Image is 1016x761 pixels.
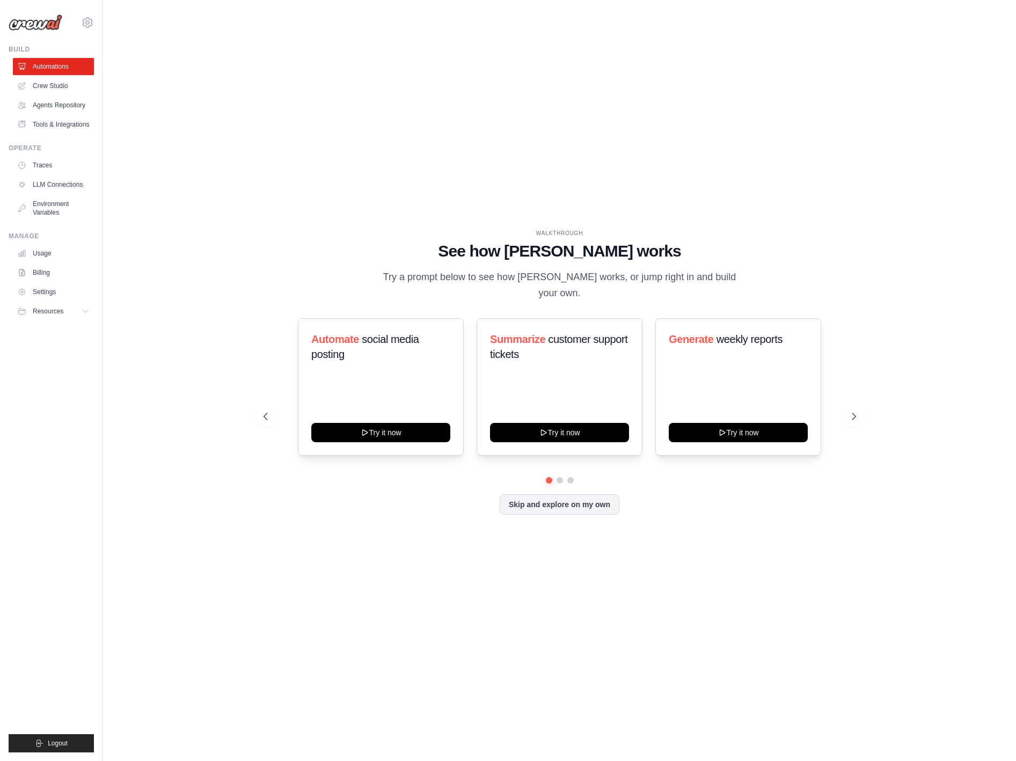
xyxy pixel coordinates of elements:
[13,157,94,174] a: Traces
[264,229,856,237] div: WALKTHROUGH
[311,423,450,442] button: Try it now
[311,333,419,360] span: social media posting
[13,195,94,221] a: Environment Variables
[9,45,94,54] div: Build
[490,423,629,442] button: Try it now
[264,242,856,261] h1: See how [PERSON_NAME] works
[379,269,740,301] p: Try a prompt below to see how [PERSON_NAME] works, or jump right in and build your own.
[490,333,545,345] span: Summarize
[717,333,783,345] span: weekly reports
[9,734,94,752] button: Logout
[669,333,714,345] span: Generate
[500,494,619,515] button: Skip and explore on my own
[33,307,63,316] span: Resources
[13,283,94,301] a: Settings
[13,116,94,133] a: Tools & Integrations
[13,264,94,281] a: Billing
[13,303,94,320] button: Resources
[48,739,68,748] span: Logout
[13,77,94,94] a: Crew Studio
[13,58,94,75] a: Automations
[9,14,62,31] img: Logo
[13,97,94,114] a: Agents Repository
[669,423,808,442] button: Try it now
[311,333,359,345] span: Automate
[9,232,94,240] div: Manage
[13,176,94,193] a: LLM Connections
[13,245,94,262] a: Usage
[9,144,94,152] div: Operate
[490,333,627,360] span: customer support tickets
